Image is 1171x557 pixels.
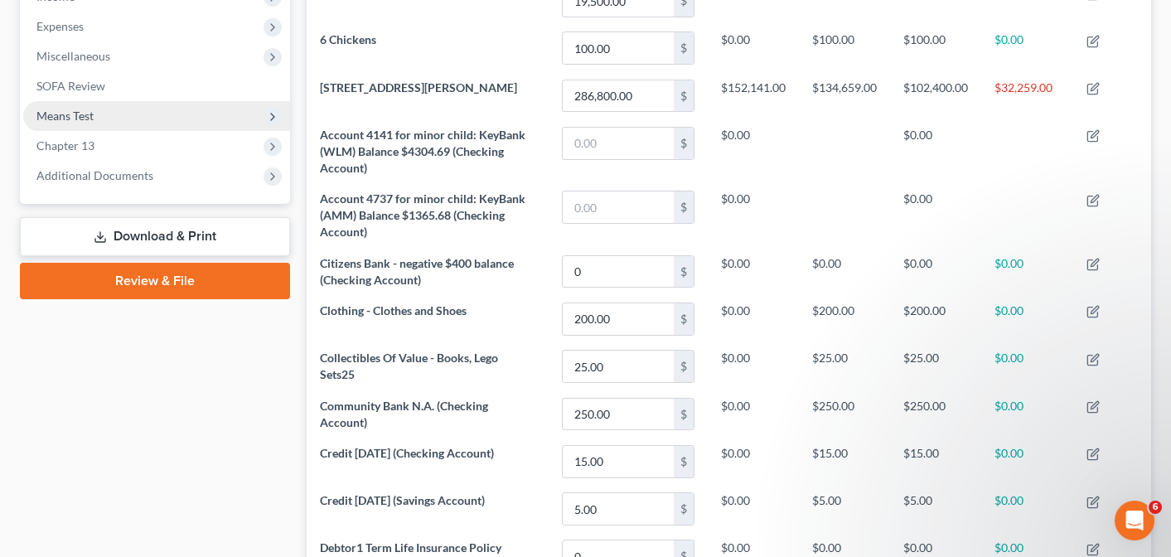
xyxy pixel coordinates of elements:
[890,248,981,295] td: $0.00
[981,390,1073,438] td: $0.00
[890,119,981,183] td: $0.00
[563,32,674,64] input: 0.00
[674,303,694,335] div: $
[563,446,674,477] input: 0.00
[23,71,290,101] a: SOFA Review
[563,128,674,159] input: 0.00
[320,446,494,460] span: Credit [DATE] (Checking Account)
[674,399,694,430] div: $
[320,493,485,507] span: Credit [DATE] (Savings Account)
[674,128,694,159] div: $
[36,19,84,33] span: Expenses
[674,256,694,288] div: $
[708,295,799,342] td: $0.00
[708,184,799,248] td: $0.00
[981,438,1073,485] td: $0.00
[799,25,890,72] td: $100.00
[708,25,799,72] td: $0.00
[36,168,153,182] span: Additional Documents
[890,390,981,438] td: $250.00
[890,486,981,533] td: $5.00
[890,295,981,342] td: $200.00
[674,32,694,64] div: $
[320,351,498,381] span: Collectibles Of Value - Books, Lego Sets25
[20,217,290,256] a: Download & Print
[320,80,517,94] span: [STREET_ADDRESS][PERSON_NAME]
[36,49,110,63] span: Miscellaneous
[20,263,290,299] a: Review & File
[320,303,467,317] span: Clothing - Clothes and Shoes
[981,343,1073,390] td: $0.00
[563,191,674,223] input: 0.00
[799,248,890,295] td: $0.00
[981,248,1073,295] td: $0.00
[708,438,799,485] td: $0.00
[563,493,674,525] input: 0.00
[563,303,674,335] input: 0.00
[320,32,376,46] span: 6 Chickens
[708,390,799,438] td: $0.00
[563,399,674,430] input: 0.00
[708,248,799,295] td: $0.00
[674,80,694,112] div: $
[799,486,890,533] td: $5.00
[890,343,981,390] td: $25.00
[708,343,799,390] td: $0.00
[708,119,799,183] td: $0.00
[36,138,94,153] span: Chapter 13
[981,25,1073,72] td: $0.00
[36,79,105,93] span: SOFA Review
[320,191,525,239] span: Account 4737 for minor child: KeyBank (AMM) Balance $1365.68 (Checking Account)
[799,390,890,438] td: $250.00
[981,295,1073,342] td: $0.00
[36,109,94,123] span: Means Test
[674,446,694,477] div: $
[320,128,525,175] span: Account 4141 for minor child: KeyBank (WLM) Balance $4304.69 (Checking Account)
[981,72,1073,119] td: $32,259.00
[799,72,890,119] td: $134,659.00
[708,72,799,119] td: $152,141.00
[1115,501,1154,540] iframe: Intercom live chat
[981,486,1073,533] td: $0.00
[320,256,514,287] span: Citizens Bank - negative $400 balance (Checking Account)
[890,438,981,485] td: $15.00
[890,25,981,72] td: $100.00
[708,486,799,533] td: $0.00
[563,351,674,382] input: 0.00
[674,191,694,223] div: $
[799,295,890,342] td: $200.00
[890,72,981,119] td: $102,400.00
[674,493,694,525] div: $
[799,343,890,390] td: $25.00
[890,184,981,248] td: $0.00
[563,80,674,112] input: 0.00
[674,351,694,382] div: $
[799,438,890,485] td: $15.00
[1149,501,1162,514] span: 6
[320,399,488,429] span: Community Bank N.A. (Checking Account)
[563,256,674,288] input: 0.00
